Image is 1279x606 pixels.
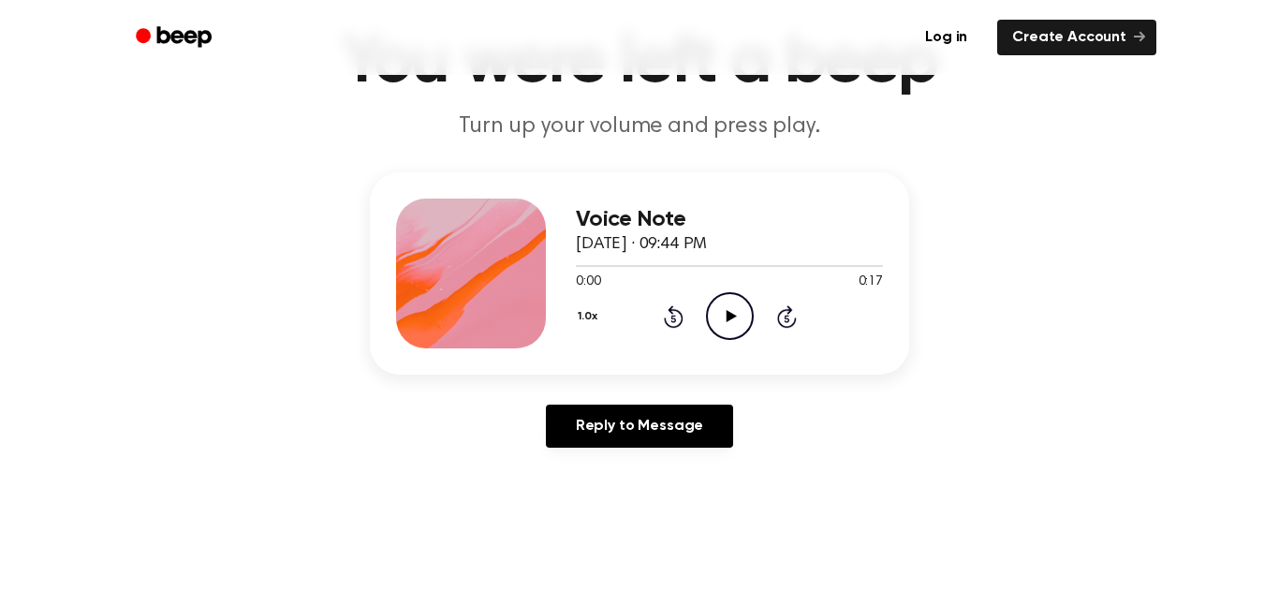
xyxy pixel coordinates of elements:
[576,236,707,253] span: [DATE] · 09:44 PM
[906,16,986,59] a: Log in
[123,20,228,56] a: Beep
[576,301,604,333] button: 1.0x
[280,111,999,142] p: Turn up your volume and press play.
[859,273,883,292] span: 0:17
[576,273,600,292] span: 0:00
[576,207,883,232] h3: Voice Note
[997,20,1156,55] a: Create Account
[546,405,733,448] a: Reply to Message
